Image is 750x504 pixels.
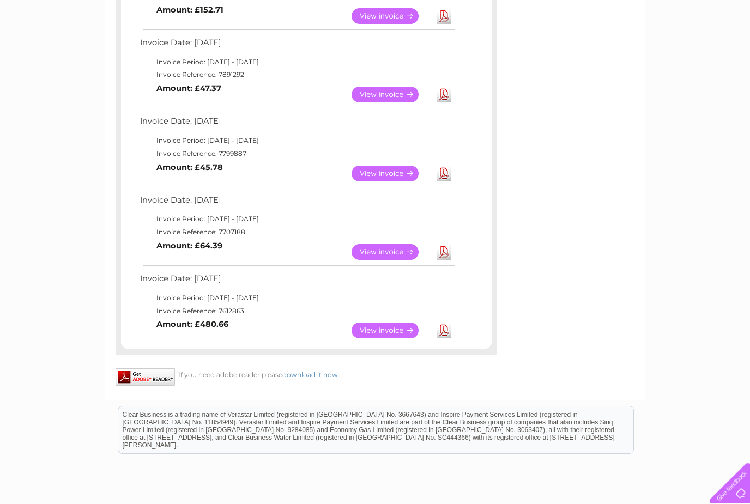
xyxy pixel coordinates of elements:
td: Invoice Period: [DATE] - [DATE] [137,56,456,69]
a: Download [437,87,451,103]
div: Clear Business is a trading name of Verastar Limited (registered in [GEOGRAPHIC_DATA] No. 3667643... [118,6,633,53]
td: Invoice Date: [DATE] [137,114,456,135]
td: Invoice Date: [DATE] [137,193,456,214]
a: View [352,9,432,25]
img: logo.png [26,28,82,62]
a: Telecoms [616,46,649,54]
a: Contact [678,46,704,54]
a: View [352,87,432,103]
b: Amount: £64.39 [156,241,222,251]
a: View [352,166,432,182]
a: Download [437,245,451,260]
td: Invoice Date: [DATE] [137,272,456,292]
a: Blog [655,46,671,54]
td: Invoice Reference: 7799887 [137,148,456,161]
a: View [352,245,432,260]
div: If you need adobe reader please . [116,369,497,379]
a: Download [437,323,451,339]
a: Energy [585,46,609,54]
a: Download [437,166,451,182]
a: Water [558,46,579,54]
a: 0333 014 3131 [545,5,620,19]
td: Invoice Reference: 7707188 [137,226,456,239]
td: Invoice Period: [DATE] - [DATE] [137,135,456,148]
b: Amount: £45.78 [156,163,223,173]
b: Amount: £480.66 [156,320,228,330]
td: Invoice Period: [DATE] - [DATE] [137,292,456,305]
td: Invoice Reference: 7612863 [137,305,456,318]
a: Log out [714,46,740,54]
td: Invoice Period: [DATE] - [DATE] [137,213,456,226]
td: Invoice Date: [DATE] [137,36,456,56]
a: Download [437,9,451,25]
a: View [352,323,432,339]
b: Amount: £47.37 [156,84,221,94]
a: download it now [282,371,338,379]
td: Invoice Reference: 7891292 [137,69,456,82]
b: Amount: £152.71 [156,5,223,15]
